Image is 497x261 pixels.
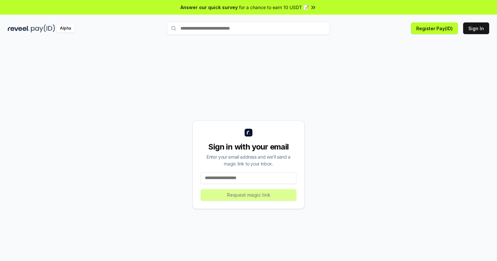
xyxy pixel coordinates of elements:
div: Alpha [56,24,75,33]
button: Register Pay(ID) [411,22,458,34]
div: Enter your email address and we’ll send a magic link to your inbox. [201,153,296,167]
img: logo_small [245,129,252,137]
img: pay_id [31,24,55,33]
span: Answer our quick survey [180,4,238,11]
div: Sign in with your email [201,142,296,152]
span: for a chance to earn 10 USDT 📝 [239,4,309,11]
button: Sign In [463,22,489,34]
img: reveel_dark [8,24,30,33]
